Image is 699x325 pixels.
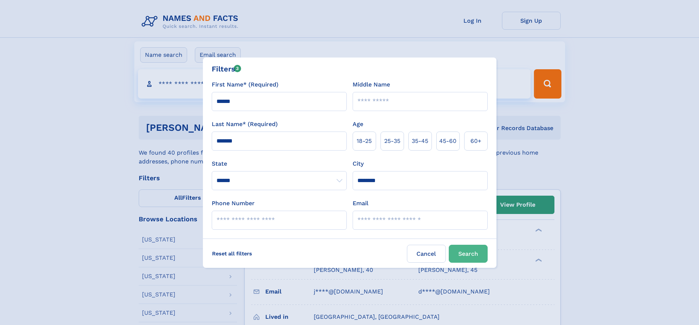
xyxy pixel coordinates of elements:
[353,159,364,168] label: City
[212,63,241,74] div: Filters
[470,137,481,145] span: 60+
[207,245,257,262] label: Reset all filters
[353,80,390,89] label: Middle Name
[212,120,278,129] label: Last Name* (Required)
[384,137,400,145] span: 25‑35
[357,137,372,145] span: 18‑25
[212,199,255,208] label: Phone Number
[449,245,488,263] button: Search
[212,159,347,168] label: State
[353,199,368,208] label: Email
[353,120,363,129] label: Age
[439,137,456,145] span: 45‑60
[412,137,428,145] span: 35‑45
[212,80,278,89] label: First Name* (Required)
[407,245,446,263] label: Cancel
